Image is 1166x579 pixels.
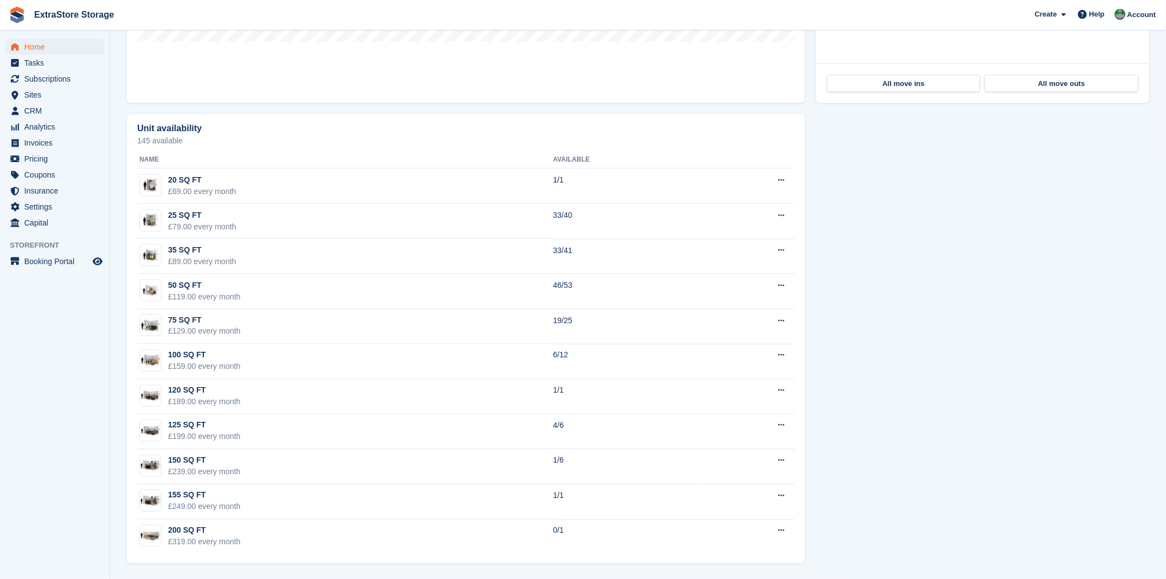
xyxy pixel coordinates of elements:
img: 125-sqft-unit.jpg [140,388,161,404]
img: 150.jpg [140,458,161,474]
th: Name [137,151,553,169]
td: 1/1 [553,485,701,520]
img: 35-sqft-unit.jpg [140,248,161,264]
img: Grant Daniel [1115,9,1126,20]
span: Sites [24,87,90,103]
div: £239.00 every month [168,467,241,478]
span: Pricing [24,151,90,167]
span: Create [1035,9,1057,20]
span: Home [24,39,90,55]
div: 155 SQ FT [168,490,241,501]
span: Account [1127,9,1156,20]
div: 75 SQ FT [168,314,241,326]
h2: Unit availability [137,124,202,133]
div: £89.00 every month [168,256,236,267]
a: All move outs [985,75,1138,93]
a: menu [6,119,104,135]
a: ExtraStore Storage [30,6,118,24]
td: 4/6 [553,414,701,449]
img: stora-icon-8386f47178a22dfd0bd8f6a31ec36ba5ce8667c1dd55bd0f319d3a0aa187defe.svg [9,7,25,23]
a: menu [6,71,104,87]
a: menu [6,135,104,151]
span: Storefront [10,240,110,251]
div: £249.00 every month [168,501,241,513]
td: 1/6 [553,449,701,485]
a: menu [6,167,104,183]
td: 1/1 [553,169,701,204]
span: Analytics [24,119,90,135]
td: 33/41 [553,239,701,274]
a: Preview store [91,255,104,268]
div: £79.00 every month [168,221,236,233]
a: menu [6,151,104,167]
div: 35 SQ FT [168,244,236,256]
a: menu [6,39,104,55]
td: 46/53 [553,274,701,309]
span: Booking Portal [24,254,90,269]
div: £159.00 every month [168,361,241,373]
td: 1/1 [553,379,701,415]
span: Capital [24,215,90,230]
span: Tasks [24,55,90,71]
div: £119.00 every month [168,291,241,303]
div: 150 SQ FT [168,455,241,467]
span: Insurance [24,183,90,199]
div: 120 SQ FT [168,385,241,396]
th: Available [553,151,701,169]
div: 100 SQ FT [168,350,241,361]
span: Subscriptions [24,71,90,87]
a: menu [6,199,104,215]
div: £69.00 every month [168,186,236,197]
div: 200 SQ FT [168,525,241,537]
div: 20 SQ FT [168,174,236,186]
a: menu [6,87,104,103]
div: £129.00 every month [168,326,241,337]
td: 0/1 [553,519,701,554]
a: menu [6,183,104,199]
a: menu [6,55,104,71]
img: 200-sqft-unit.jpg [140,528,161,544]
a: All move ins [827,75,981,93]
span: Invoices [24,135,90,151]
img: 125-sqft-unit.jpg [140,423,161,439]
td: 6/12 [553,344,701,379]
img: 75.jpg [140,318,161,334]
a: menu [6,254,104,269]
img: 100.jpg [140,353,161,369]
a: menu [6,215,104,230]
span: Coupons [24,167,90,183]
img: 20-sqft-unit.jpg [140,178,161,194]
div: £189.00 every month [168,396,241,408]
img: 150-sqft-unit.jpg [140,493,161,509]
img: 50-sqft-unit.jpg [140,283,161,299]
img: 25-sqft-unit.jpg [140,212,161,228]
p: 145 available [137,137,795,144]
span: Help [1089,9,1105,20]
span: CRM [24,103,90,119]
td: 19/25 [553,309,701,345]
div: £319.00 every month [168,537,241,548]
div: £199.00 every month [168,431,241,443]
div: 25 SQ FT [168,210,236,221]
span: Settings [24,199,90,215]
div: 50 SQ FT [168,280,241,291]
a: menu [6,103,104,119]
td: 33/40 [553,204,701,239]
div: 125 SQ FT [168,420,241,431]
